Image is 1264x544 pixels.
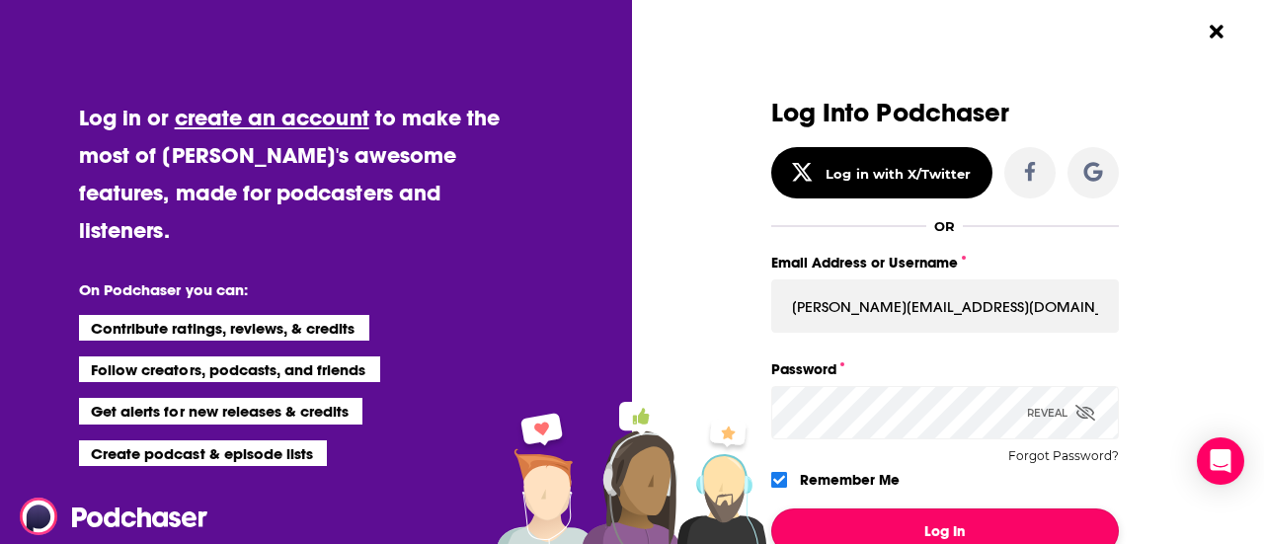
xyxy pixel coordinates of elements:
input: Email Address or Username [771,279,1119,333]
button: Log in with X/Twitter [771,147,992,198]
label: Remember Me [800,467,900,493]
img: Podchaser - Follow, Share and Rate Podcasts [20,498,209,535]
label: Email Address or Username [771,250,1119,275]
button: Close Button [1198,13,1235,50]
div: Reveal [1027,386,1095,439]
li: Contribute ratings, reviews, & credits [79,315,369,341]
div: Log in with X/Twitter [826,166,971,182]
h3: Log Into Podchaser [771,99,1119,127]
li: Follow creators, podcasts, and friends [79,356,380,382]
li: Create podcast & episode lists [79,440,327,466]
label: Password [771,356,1119,382]
div: OR [934,218,955,234]
button: Forgot Password? [1008,449,1119,463]
li: On Podchaser you can: [79,280,474,299]
li: Get alerts for new releases & credits [79,398,362,424]
a: Podchaser - Follow, Share and Rate Podcasts [20,498,194,535]
div: Open Intercom Messenger [1197,437,1244,485]
a: create an account [175,104,369,131]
